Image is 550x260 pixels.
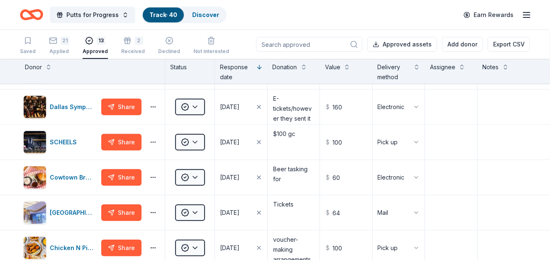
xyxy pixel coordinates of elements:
[101,240,142,256] button: Share
[165,59,215,84] div: Status
[220,243,240,253] div: [DATE]
[23,166,98,189] button: Image for Cowtown Brewing CompanyCowtown Brewing Company
[83,48,108,55] div: Approved
[66,10,119,20] span: Putts for Progress
[158,33,180,59] button: Declined
[50,243,98,253] div: Chicken N Pickle ([GEOGRAPHIC_DATA])
[121,48,145,55] div: Received
[269,126,319,159] textarea: $100 gc
[101,169,142,186] button: Share
[50,208,98,218] div: [GEOGRAPHIC_DATA] and History
[273,62,297,72] div: Donation
[24,166,46,189] img: Image for Cowtown Brewing Company
[135,36,143,45] div: 2
[50,7,135,23] button: Putts for Progress
[459,7,518,22] a: Earn Rewards
[121,33,145,59] button: 2Received
[101,99,142,115] button: Share
[220,102,240,112] div: [DATE]
[20,33,36,59] button: Saved
[50,137,80,147] div: SCHEELS
[269,161,319,194] textarea: Beer tasking for
[23,95,98,119] button: Image for Dallas Symphony OrchestraDallas Symphony Orchestra
[61,36,69,45] div: 21
[215,160,267,195] button: [DATE]
[24,96,46,118] img: Image for Dallas Symphony Orchestra
[158,48,180,55] div: Declined
[215,195,267,230] button: [DATE]
[24,202,46,224] img: Image for Fort Worth Museum of Science and History
[23,201,98,224] button: Image for Fort Worth Museum of Science and History[GEOGRAPHIC_DATA] and History
[325,62,340,72] div: Value
[83,33,108,59] button: 13Approved
[142,7,227,23] button: Track· 40Discover
[23,131,98,154] button: Image for SCHEELSSCHEELS
[50,173,98,182] div: Cowtown Brewing Company
[25,62,42,72] div: Donor
[430,62,455,72] div: Assignee
[220,173,240,182] div: [DATE]
[269,90,319,124] textarea: E-tickets/however they sent it to Arc of Greater Mid-Cities...i've reached out to ask for Arc of ...
[220,137,240,147] div: [DATE]
[97,36,105,45] div: 13
[24,237,46,259] img: Image for Chicken N Pickle (Grand Prairie)
[193,33,229,59] button: Not interested
[269,196,319,229] textarea: Tickets
[192,11,219,18] a: Discover
[23,236,98,260] button: Image for Chicken N Pickle (Grand Prairie)Chicken N Pickle ([GEOGRAPHIC_DATA])
[215,125,267,160] button: [DATE]
[215,90,267,124] button: [DATE]
[378,62,411,82] div: Delivery method
[488,37,530,52] button: Export CSV
[101,134,142,151] button: Share
[49,33,69,59] button: 21Applied
[49,48,69,55] div: Applied
[20,48,36,55] div: Saved
[193,48,229,55] div: Not interested
[483,62,499,72] div: Notes
[149,11,177,18] a: Track· 40
[442,37,483,52] button: Add donor
[101,204,142,221] button: Share
[20,5,43,24] a: Home
[256,37,362,52] input: Search approved
[367,37,437,52] button: Approved assets
[220,208,240,218] div: [DATE]
[50,102,98,112] div: Dallas Symphony Orchestra
[220,62,253,82] div: Response date
[24,131,46,153] img: Image for SCHEELS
